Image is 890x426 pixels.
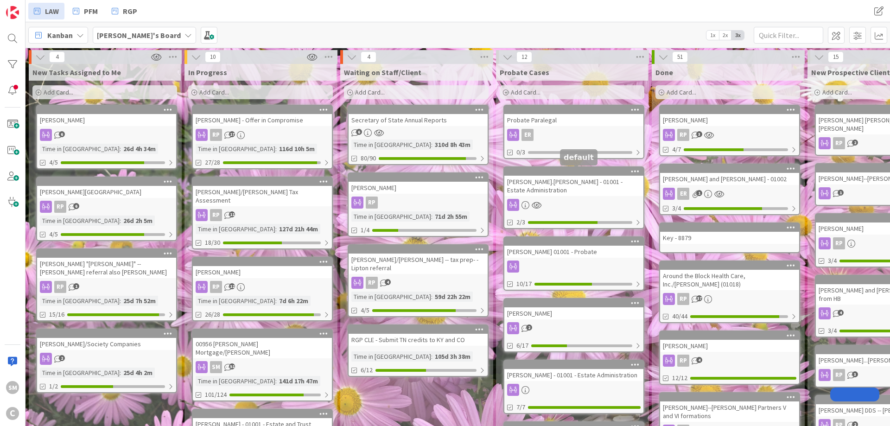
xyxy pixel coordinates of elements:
[361,153,376,163] span: 80/90
[49,229,58,239] span: 4/5
[754,27,823,44] input: Quick Filter...
[210,129,222,141] div: RP
[660,232,799,244] div: Key - 8879
[59,131,65,137] span: 6
[833,237,845,249] div: RP
[828,51,844,63] span: 15
[193,281,332,293] div: RP
[277,376,320,386] div: 141d 17h 47m
[660,188,799,200] div: ER
[361,51,376,63] span: 4
[120,368,121,378] span: :
[121,368,155,378] div: 25d 4h 2m
[431,351,432,362] span: :
[205,238,220,248] span: 18/30
[188,68,227,77] span: In Progress
[193,186,332,206] div: [PERSON_NAME]/[PERSON_NAME] Tax Assessment
[229,363,235,369] span: 51
[351,351,431,362] div: Time in [GEOGRAPHIC_DATA]
[838,310,844,316] span: 4
[229,283,235,289] span: 12
[210,361,222,373] div: SM
[47,30,73,41] span: Kanban
[73,203,79,209] span: 6
[54,201,66,213] div: RP
[193,178,332,206] div: [PERSON_NAME]/[PERSON_NAME] Tax Assessment
[67,3,103,19] a: PFM
[361,365,373,375] span: 6/12
[205,51,221,63] span: 10
[385,279,391,285] span: 4
[193,106,332,126] div: [PERSON_NAME] - Offer in Compromise
[504,237,643,258] div: [PERSON_NAME] 01001 - Probate
[521,129,534,141] div: ER
[121,216,155,226] div: 26d 2h 5m
[123,6,137,17] span: RGP
[44,88,73,96] span: Add Card...
[833,137,845,149] div: RP
[59,355,65,361] span: 2
[351,292,431,302] div: Time in [GEOGRAPHIC_DATA]
[852,371,858,377] span: 3
[672,312,687,321] span: 40/44
[210,281,222,293] div: RP
[432,292,473,302] div: 59d 22h 22m
[37,258,176,278] div: [PERSON_NAME] "[PERSON_NAME]" -- [PERSON_NAME] referral also [PERSON_NAME]
[205,310,220,319] span: 26/28
[45,6,59,17] span: LAW
[355,88,385,96] span: Add Card...
[432,211,470,222] div: 71d 2h 55m
[37,330,176,350] div: [PERSON_NAME]/Society Companies
[40,368,120,378] div: Time in [GEOGRAPHIC_DATA]
[516,217,525,227] span: 2/3
[349,254,488,274] div: [PERSON_NAME]/[PERSON_NAME] -- tax prep- - Lipton referral
[672,373,687,383] span: 12/12
[500,68,549,77] span: Probate Cases
[504,114,643,126] div: Probate Paralegal
[349,325,488,346] div: RGP CLE - Submit TN credits to KY and CO
[37,249,176,278] div: [PERSON_NAME] "[PERSON_NAME]" -- [PERSON_NAME] referral also [PERSON_NAME]
[84,6,98,17] span: PFM
[49,310,64,319] span: 15/16
[6,407,19,420] div: C
[660,331,799,352] div: [PERSON_NAME]
[660,173,799,185] div: [PERSON_NAME] and [PERSON_NAME] - 01002
[120,144,121,154] span: :
[106,3,143,19] a: RGP
[49,381,58,391] span: 1/2
[504,307,643,319] div: [PERSON_NAME]
[660,270,799,290] div: Around the Block Health Care, Inc./[PERSON_NAME] (01018)
[504,176,643,196] div: [PERSON_NAME].[PERSON_NAME] - 01001 - Estate Administration
[73,283,79,289] span: 1
[275,296,277,306] span: :
[205,158,220,167] span: 27/28
[660,165,799,185] div: [PERSON_NAME] and [PERSON_NAME] - 01002
[696,131,702,137] span: 3
[196,144,275,154] div: Time in [GEOGRAPHIC_DATA]
[193,209,332,221] div: RP
[660,340,799,352] div: [PERSON_NAME]
[28,3,64,19] a: LAW
[504,361,643,381] div: [PERSON_NAME] - 01001 - Estate Administration
[431,292,432,302] span: :
[696,295,702,301] span: 37
[361,225,369,235] span: 1/4
[275,224,277,234] span: :
[828,256,837,266] span: 3/4
[349,245,488,274] div: [PERSON_NAME]/[PERSON_NAME] -- tax prep- - Lipton referral
[516,51,532,63] span: 12
[706,31,719,40] span: 1x
[660,223,799,244] div: Key - 8879
[504,369,643,381] div: [PERSON_NAME] - 01001 - Estate Administration
[349,114,488,126] div: Secretary of State Annual Reports
[196,224,275,234] div: Time in [GEOGRAPHIC_DATA]
[504,299,643,319] div: [PERSON_NAME]
[349,197,488,209] div: RP
[660,355,799,367] div: RP
[49,158,58,167] span: 4/5
[37,338,176,350] div: [PERSON_NAME]/Society Companies
[40,144,120,154] div: Time in [GEOGRAPHIC_DATA]
[193,258,332,278] div: [PERSON_NAME]
[504,129,643,141] div: ER
[432,351,473,362] div: 105d 3h 38m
